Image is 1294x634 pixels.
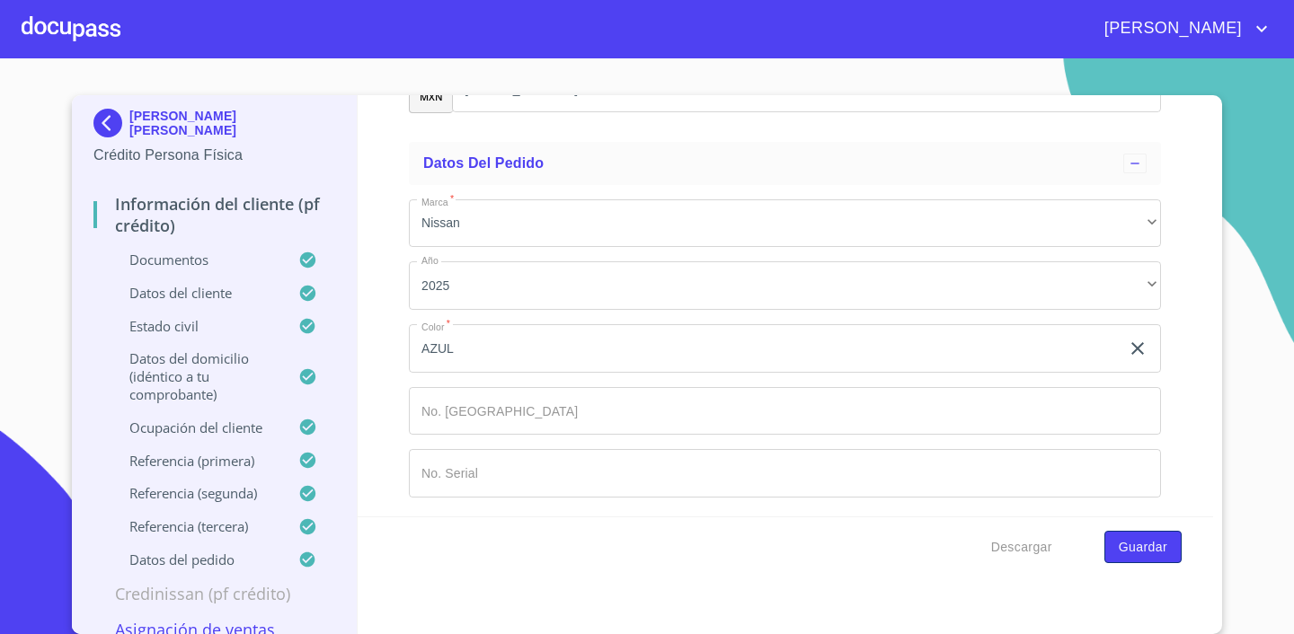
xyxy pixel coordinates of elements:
button: Guardar [1104,531,1182,564]
p: Estado Civil [93,317,298,335]
p: Documentos [93,251,298,269]
span: Descargar [991,536,1052,559]
div: Datos del pedido [409,142,1161,185]
p: Credinissan (PF crédito) [93,583,335,604]
p: MXN [420,90,443,103]
p: Datos del domicilio (idéntico a tu comprobante) [93,349,298,403]
p: Datos del cliente [93,284,298,302]
div: [PERSON_NAME] [PERSON_NAME] [93,109,335,145]
p: Referencia (segunda) [93,484,298,502]
p: Crédito Persona Física [93,145,335,166]
button: account of current user [1091,14,1272,43]
span: [PERSON_NAME] [1091,14,1251,43]
p: [PERSON_NAME] [PERSON_NAME] [129,109,335,137]
p: Ocupación del Cliente [93,418,298,436]
button: Descargar [984,531,1059,564]
span: Datos del pedido [423,155,544,171]
button: clear input [1127,338,1148,359]
p: Referencia (tercera) [93,517,298,535]
p: Información del cliente (PF crédito) [93,193,335,236]
div: 2025 [409,261,1161,310]
span: Guardar [1119,536,1167,559]
p: Datos del pedido [93,550,298,568]
img: Docupass spot blue [93,109,129,137]
div: Nissan [409,199,1161,248]
p: Referencia (primera) [93,452,298,470]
